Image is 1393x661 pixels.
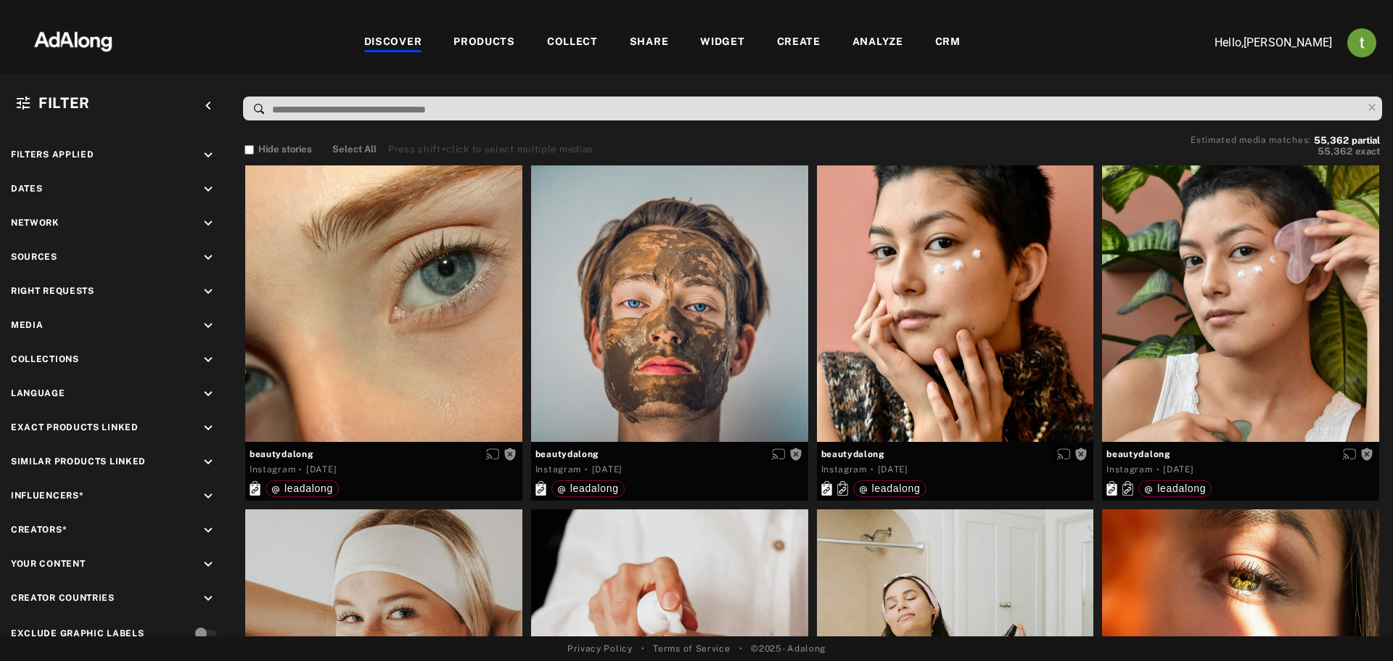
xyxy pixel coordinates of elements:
svg: Exact products linked [1106,481,1117,496]
button: 55,362partial [1314,137,1380,144]
i: keyboard_arrow_down [200,522,216,538]
span: Network [11,218,59,228]
span: Creator Countries [11,593,115,603]
i: keyboard_arrow_down [200,488,216,504]
i: keyboard_arrow_down [200,215,216,231]
time: 2025-09-02T15:54:16.000Z [878,464,908,475]
i: keyboard_arrow_down [200,454,216,470]
span: Language [11,388,65,398]
button: Account settings [1344,25,1380,61]
i: keyboard_arrow_down [200,420,216,436]
time: 2025-09-02T16:06:28.000Z [306,464,337,475]
span: beautydalong [821,448,1090,461]
span: · [871,464,874,475]
svg: Similar products linked [837,481,848,496]
span: Filters applied [11,149,94,160]
div: PRODUCTS [453,34,515,52]
span: beautydalong [535,448,804,461]
span: © 2025 - Adalong [751,642,826,655]
i: keyboard_arrow_down [200,147,216,163]
span: · [299,464,303,475]
span: Rights not requested [1360,448,1373,459]
span: leadalong [872,483,921,494]
div: SHARE [630,34,669,52]
div: WIDGET [700,34,744,52]
div: Instagram [535,463,581,476]
button: Enable diffusion on this media [1339,446,1360,461]
span: Rights not requested [504,448,517,459]
span: Creators* [11,525,67,535]
div: COLLECT [547,34,598,52]
span: Exact Products Linked [11,422,139,432]
div: Instagram [1106,463,1152,476]
span: beautydalong [250,448,518,461]
div: leadalong [557,483,619,493]
button: Enable diffusion on this media [1053,446,1074,461]
div: leadalong [1144,483,1206,493]
span: Similar Products Linked [11,456,146,467]
i: keyboard_arrow_down [200,352,216,368]
a: Terms of Service [653,642,730,655]
span: Filter [38,94,90,112]
button: Enable diffusion on this media [482,446,504,461]
button: 55,362exact [1191,144,1380,159]
span: • [739,642,743,655]
div: Exclude Graphic Labels [11,627,144,640]
div: leadalong [271,483,333,493]
i: keyboard_arrow_down [200,181,216,197]
span: Rights not requested [1074,448,1088,459]
div: CREATE [777,34,821,52]
span: Influencers* [11,490,83,501]
div: DISCOVER [364,34,422,52]
i: keyboard_arrow_left [200,98,216,114]
span: Dates [11,184,43,194]
a: Privacy Policy [567,642,633,655]
div: Press shift+click to select multiple medias [388,142,593,157]
div: Instagram [250,463,295,476]
time: 2025-09-02T15:54:16.000Z [1163,464,1193,475]
svg: Exact products linked [250,481,260,496]
button: Enable diffusion on this media [768,446,789,461]
iframe: Chat Widget [1320,591,1393,661]
div: CRM [935,34,961,52]
img: ACg8ocJj1Mp6hOb8A41jL1uwSMxz7God0ICt0FEFk954meAQ=s96-c [1347,28,1376,57]
time: 2025-09-02T15:55:44.000Z [592,464,622,475]
button: Select All [332,142,377,157]
span: Media [11,320,44,330]
i: keyboard_arrow_down [200,250,216,266]
i: keyboard_arrow_down [200,557,216,572]
i: keyboard_arrow_down [200,591,216,607]
span: Collections [11,354,79,364]
div: Instagram [821,463,867,476]
span: leadalong [284,483,333,494]
svg: Exact products linked [821,481,832,496]
img: 63233d7d88ed69de3c212112c67096b6.png [9,18,137,62]
button: Hide stories [245,142,312,157]
span: Right Requests [11,286,94,296]
span: 55,362 [1318,146,1352,157]
svg: Exact products linked [535,481,546,496]
span: leadalong [1157,483,1206,494]
span: · [1156,464,1160,475]
p: Hello, [PERSON_NAME] [1187,34,1332,52]
svg: Similar products linked [1122,481,1133,496]
span: beautydalong [1106,448,1375,461]
span: · [585,464,588,475]
div: leadalong [859,483,921,493]
span: leadalong [570,483,619,494]
span: Rights not requested [789,448,802,459]
i: keyboard_arrow_down [200,386,216,402]
i: keyboard_arrow_down [200,318,216,334]
div: ANALYZE [852,34,903,52]
span: Sources [11,252,57,262]
span: Your Content [11,559,85,569]
span: Estimated media matches: [1191,135,1311,145]
i: keyboard_arrow_down [200,284,216,300]
span: • [641,642,645,655]
span: 55,362 [1314,135,1349,146]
